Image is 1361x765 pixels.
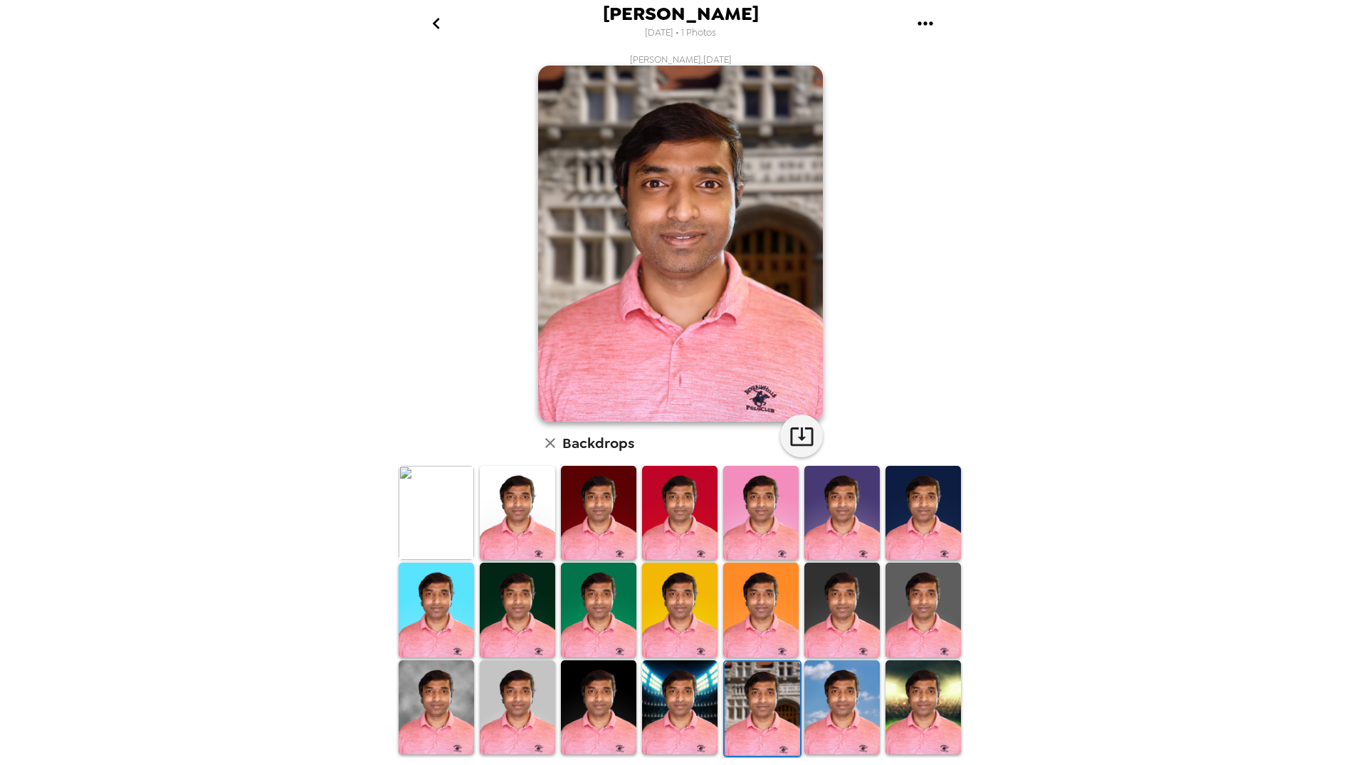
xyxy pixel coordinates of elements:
span: [PERSON_NAME] , [DATE] [630,53,732,66]
img: Original [399,466,474,560]
h6: Backdrops [562,432,634,454]
span: [PERSON_NAME] [603,4,759,24]
span: [DATE] • 1 Photos [645,24,716,43]
img: user [538,66,823,422]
